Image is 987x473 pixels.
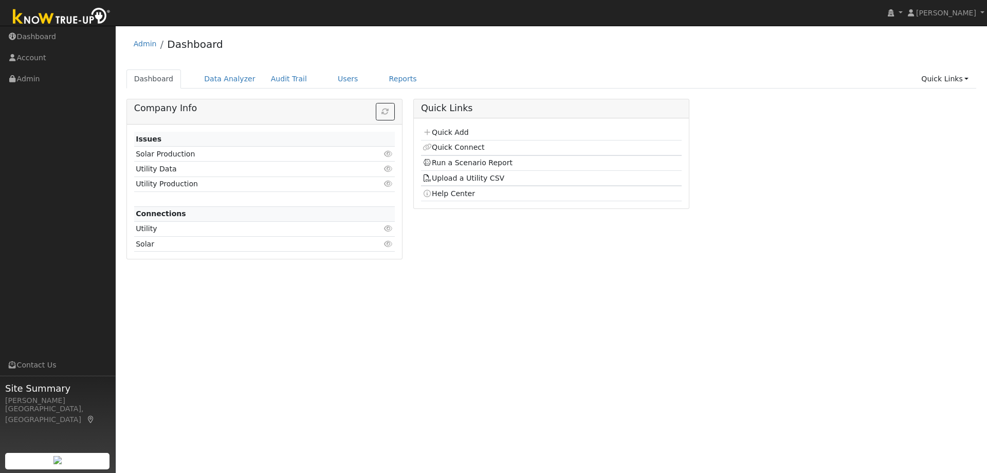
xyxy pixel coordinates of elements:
[134,103,395,114] h5: Company Info
[423,143,484,151] a: Quick Connect
[136,135,161,143] strong: Issues
[167,38,223,50] a: Dashboard
[53,456,62,464] img: retrieve
[134,40,157,48] a: Admin
[381,69,425,89] a: Reports
[134,237,353,252] td: Solar
[384,150,393,157] i: Click to view
[384,225,393,232] i: Click to view
[384,240,393,248] i: Click to view
[8,6,116,29] img: Know True-Up
[913,69,976,89] a: Quick Links
[134,177,353,191] td: Utility Production
[5,404,110,425] div: [GEOGRAPHIC_DATA], [GEOGRAPHIC_DATA]
[136,209,186,218] strong: Connections
[916,9,976,17] span: [PERSON_NAME]
[5,395,110,406] div: [PERSON_NAME]
[384,165,393,172] i: Click to view
[423,174,504,182] a: Upload a Utility CSV
[134,147,353,162] td: Solar Production
[196,69,263,89] a: Data Analyzer
[423,159,513,167] a: Run a Scenario Report
[126,69,181,89] a: Dashboard
[423,128,468,136] a: Quick Add
[134,221,353,236] td: Utility
[421,103,682,114] h5: Quick Links
[263,69,315,89] a: Audit Trail
[134,162,353,177] td: Utility Data
[384,180,393,187] i: Click to view
[86,415,96,424] a: Map
[5,381,110,395] span: Site Summary
[423,189,475,198] a: Help Center
[330,69,366,89] a: Users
